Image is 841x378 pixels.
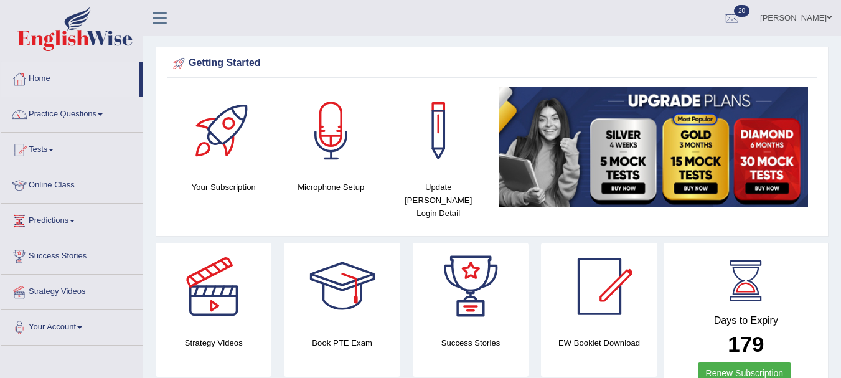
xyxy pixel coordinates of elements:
[391,181,486,220] h4: Update [PERSON_NAME] Login Detail
[1,239,143,270] a: Success Stories
[734,5,749,17] span: 20
[1,133,143,164] a: Tests
[1,62,139,93] a: Home
[541,336,657,349] h4: EW Booklet Download
[176,181,271,194] h4: Your Subscription
[284,181,379,194] h4: Microphone Setup
[678,315,814,326] h4: Days to Expiry
[728,332,764,356] b: 179
[156,336,271,349] h4: Strategy Videos
[413,336,529,349] h4: Success Stories
[1,97,143,128] a: Practice Questions
[284,336,400,349] h4: Book PTE Exam
[1,204,143,235] a: Predictions
[1,275,143,306] a: Strategy Videos
[170,54,814,73] div: Getting Started
[1,168,143,199] a: Online Class
[1,310,143,341] a: Your Account
[499,87,809,207] img: small5.jpg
